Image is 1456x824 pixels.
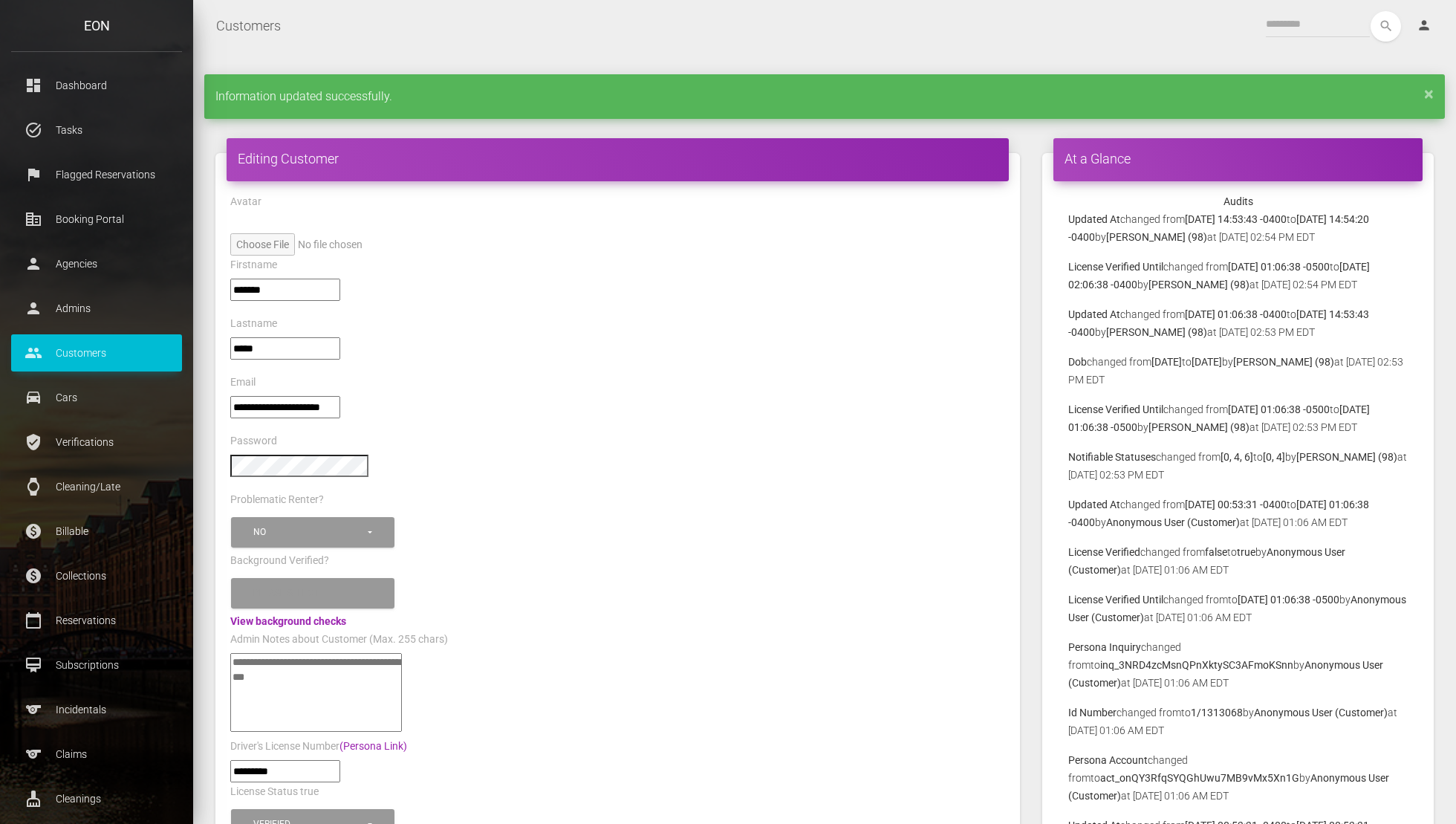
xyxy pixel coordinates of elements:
p: changed from to by at [DATE] 01:06 AM EDT [1068,543,1408,579]
b: [PERSON_NAME] (98) [1148,421,1249,433]
p: Collections [22,565,171,587]
a: View background checks [230,615,346,627]
b: Persona Inquiry [1068,641,1141,653]
p: Verifications [22,431,171,453]
a: paid Collections [11,557,182,594]
p: changed from to by at [DATE] 01:06 AM EDT [1068,591,1408,626]
label: Background Verified? [230,554,329,568]
b: License Verified Until [1068,261,1163,273]
a: drive_eta Cars [11,379,182,416]
b: [DATE] 14:53:43 -0400 [1185,213,1287,225]
a: cleaning_services Cleanings [11,780,182,817]
p: Cars [22,386,171,409]
a: card_membership Subscriptions [11,646,182,684]
p: Reservations [22,609,171,632]
p: Booking Portal [22,208,171,230]
label: Email [230,375,256,390]
p: Claims [22,743,171,765]
b: [0, 4, 6] [1221,451,1253,463]
a: corporate_fare Booking Portal [11,201,182,238]
p: changed from to by at [DATE] 01:06 AM EDT [1068,496,1408,531]
a: dashboard Dashboard [11,67,182,104]
a: person Admins [11,290,182,327]
b: [DATE] 01:06:38 -0500 [1238,594,1339,606]
a: calendar_today Reservations [11,602,182,639]
label: Admin Notes about Customer (Max. 255 chars) [230,632,448,647]
p: Tasks [22,119,171,141]
a: (Persona Link) [339,740,407,752]
p: Agencies [22,253,171,275]
p: Subscriptions [22,654,171,676]
b: [DATE] [1192,356,1222,368]
b: Id Number [1068,707,1117,718]
h4: Editing Customer [238,149,998,168]
p: changed from to by at [DATE] 02:53 PM EDT [1068,353,1408,389]
b: false [1205,546,1227,558]
a: sports Claims [11,736,182,773]
p: changed from to by at [DATE] 01:06 AM EDT [1068,704,1408,739]
p: changed from to by at [DATE] 02:54 PM EDT [1068,210,1408,246]
a: paid Billable [11,513,182,550]
label: License Status true [230,785,319,799]
b: [PERSON_NAME] (98) [1233,356,1334,368]
b: [DATE] 01:06:38 -0500 [1228,403,1330,415]
b: License Verified [1068,546,1140,558]
a: task_alt Tasks [11,111,182,149]
b: [DATE] 01:06:38 -0500 [1228,261,1330,273]
p: Cleanings [22,788,171,810]
b: [DATE] 01:06:38 -0400 [1185,308,1287,320]
a: people Customers [11,334,182,372]
a: verified_user Verifications [11,424,182,461]
button: search [1371,11,1401,42]
label: Lastname [230,317,277,331]
a: watch Cleaning/Late [11,468,182,505]
button: Please select [231,578,394,609]
i: person [1417,18,1431,33]
p: changed from to by at [DATE] 01:06 AM EDT [1068,751,1408,805]
b: License Verified Until [1068,594,1163,606]
p: changed from to by at [DATE] 02:54 PM EDT [1068,258,1408,293]
p: Flagged Reservations [22,163,171,186]
p: changed from to by at [DATE] 02:53 PM EDT [1068,448,1408,484]
strong: Audits [1223,195,1253,207]
button: No [231,517,394,548]
b: [PERSON_NAME] (98) [1106,326,1207,338]
a: person Agencies [11,245,182,282]
a: person [1405,11,1445,41]
b: License Verified Until [1068,403,1163,415]
p: changed from to by at [DATE] 01:06 AM EDT [1068,638,1408,692]
b: [PERSON_NAME] (98) [1296,451,1397,463]
p: Customers [22,342,171,364]
p: Dashboard [22,74,171,97]
b: Notifiable Statuses [1068,451,1156,463]
label: Avatar [230,195,261,210]
b: true [1237,546,1255,558]
b: Anonymous User (Customer) [1106,516,1240,528]
div: Please select [253,587,365,600]
label: Problematic Renter? [230,493,324,507]
b: act_onQY3RfqSYQGhUwu7MB9vMx5Xn1G [1100,772,1299,784]
b: Dob [1068,356,1087,368]
b: Updated At [1068,308,1120,320]
p: Incidentals [22,698,171,721]
b: Updated At [1068,499,1120,510]
label: Firstname [230,258,277,273]
b: [DATE] 00:53:31 -0400 [1185,499,1287,510]
p: Billable [22,520,171,542]
p: Cleaning/Late [22,476,171,498]
p: changed from to by at [DATE] 02:53 PM EDT [1068,305,1408,341]
b: [PERSON_NAME] (98) [1106,231,1207,243]
b: Updated At [1068,213,1120,225]
a: Customers [216,7,281,45]
div: No [253,526,365,539]
b: [PERSON_NAME] (98) [1148,279,1249,291]
b: [0, 4] [1263,451,1285,463]
b: 1/1313068 [1191,707,1243,718]
p: Admins [22,297,171,319]
b: Anonymous User (Customer) [1254,707,1388,718]
h4: At a Glance [1065,149,1411,168]
b: inq_3NRD4zcMsnQPnXktySC3AFmoKSnn [1100,659,1293,671]
a: flag Flagged Reservations [11,156,182,193]
label: Password [230,434,277,449]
